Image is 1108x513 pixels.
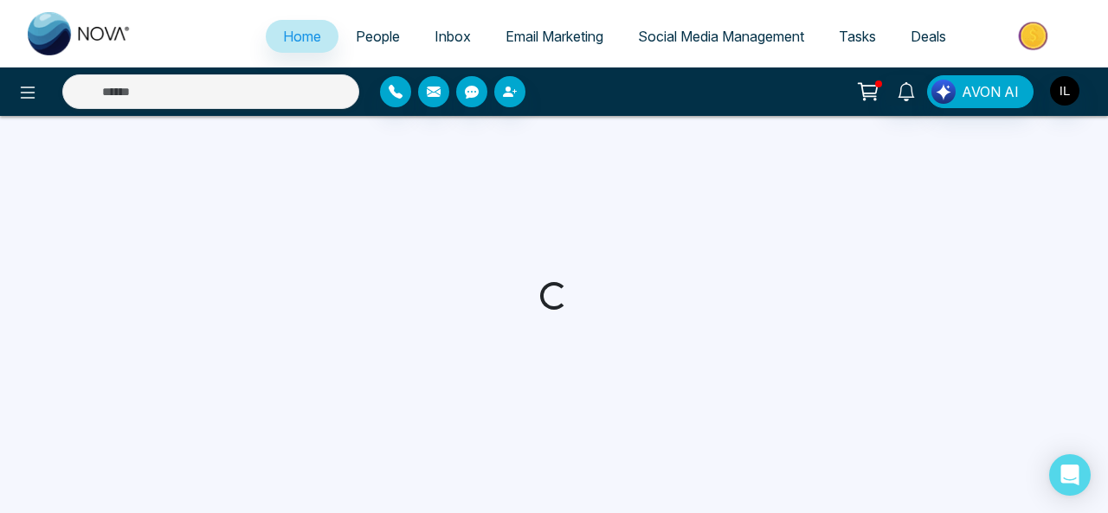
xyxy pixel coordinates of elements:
div: Open Intercom Messenger [1049,454,1091,496]
img: Nova CRM Logo [28,12,132,55]
span: Email Marketing [506,28,603,45]
span: Inbox [435,28,471,45]
span: People [356,28,400,45]
span: Deals [911,28,946,45]
a: Email Marketing [488,20,621,53]
a: Inbox [417,20,488,53]
img: Market-place.gif [972,16,1098,55]
a: Deals [893,20,963,53]
img: User Avatar [1050,76,1079,106]
span: AVON AI [962,81,1019,102]
a: Home [266,20,338,53]
span: Home [283,28,321,45]
span: Tasks [839,28,876,45]
button: AVON AI [927,75,1034,108]
a: People [338,20,417,53]
a: Tasks [821,20,893,53]
span: Social Media Management [638,28,804,45]
a: Social Media Management [621,20,821,53]
img: Lead Flow [931,80,956,104]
